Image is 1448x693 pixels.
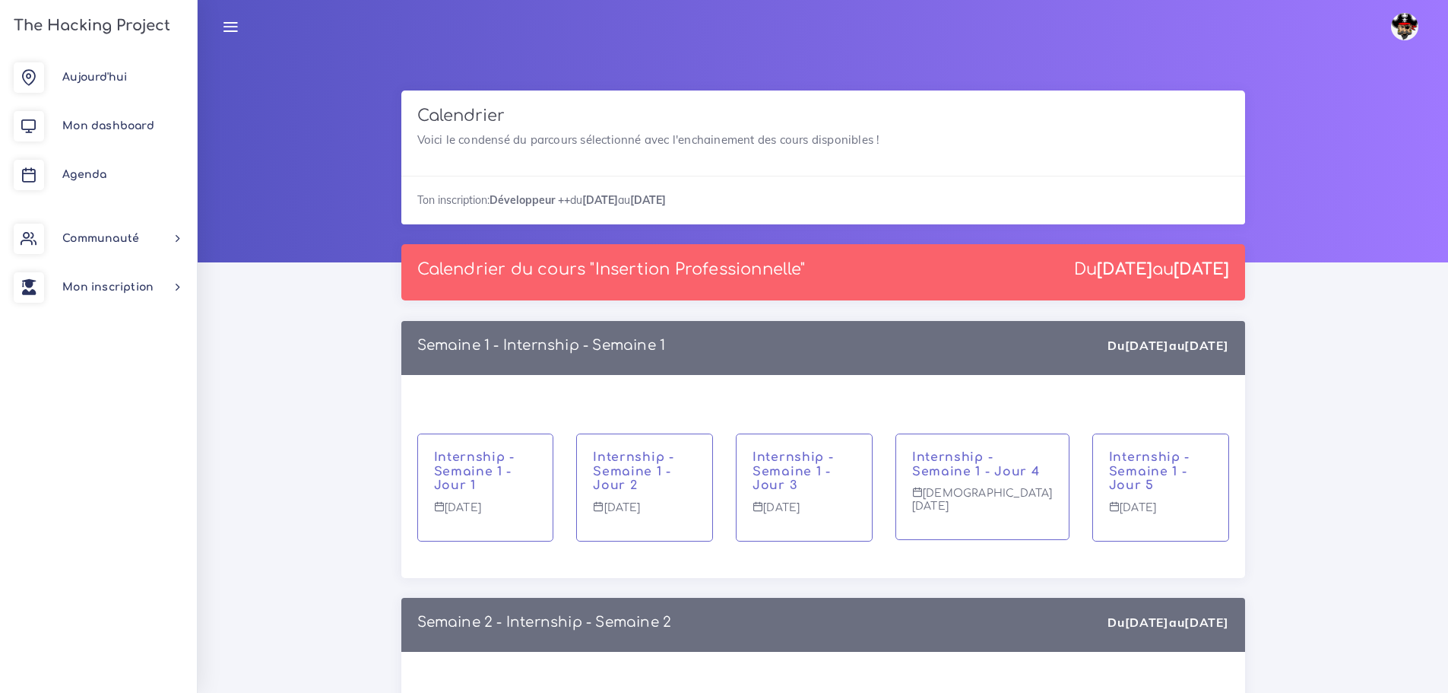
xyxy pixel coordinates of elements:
a: Internship - Semaine 1 - Jour 3 [753,450,833,493]
strong: [DATE] [1184,338,1228,353]
h3: The Hacking Project [9,17,170,34]
p: [DATE] [434,501,537,526]
span: Aujourd'hui [62,72,127,83]
h3: Calendrier [417,106,1229,126]
div: Du au [1107,337,1228,354]
a: Semaine 1 - Internship - Semaine 1 [417,338,666,353]
div: Du au [1107,614,1228,631]
strong: [DATE] [630,193,666,207]
a: Internship - Semaine 1 - Jour 5 [1109,450,1190,493]
a: Internship - Semaine 1 - Jour 1 [434,450,515,493]
span: Communauté [62,233,139,244]
img: avatar [1391,13,1418,40]
strong: [DATE] [582,193,618,207]
div: Ton inscription: du au [401,176,1245,224]
strong: [DATE] [1125,615,1169,630]
p: [DATE] [1109,501,1212,526]
p: [DEMOGRAPHIC_DATA][DATE] [912,487,1053,524]
span: Mon dashboard [62,120,154,132]
strong: [DATE] [1097,260,1152,278]
strong: [DATE] [1184,615,1228,630]
span: Agenda [62,169,106,180]
a: Internship - Semaine 1 - Jour 2 [593,450,673,493]
a: Semaine 2 - Internship - Semaine 2 [417,615,672,630]
strong: [DATE] [1174,260,1229,278]
a: Internship - Semaine 1 - Jour 4 [912,450,1040,478]
p: Calendrier du cours "Insertion Professionnelle" [417,260,805,279]
p: Voici le condensé du parcours sélectionné avec l'enchainement des cours disponibles ! [417,131,1229,149]
strong: [DATE] [1125,338,1169,353]
p: [DATE] [753,501,856,526]
div: Du au [1074,260,1229,279]
span: Mon inscription [62,281,154,293]
p: [DATE] [593,501,696,526]
strong: Développeur ++ [490,193,570,207]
